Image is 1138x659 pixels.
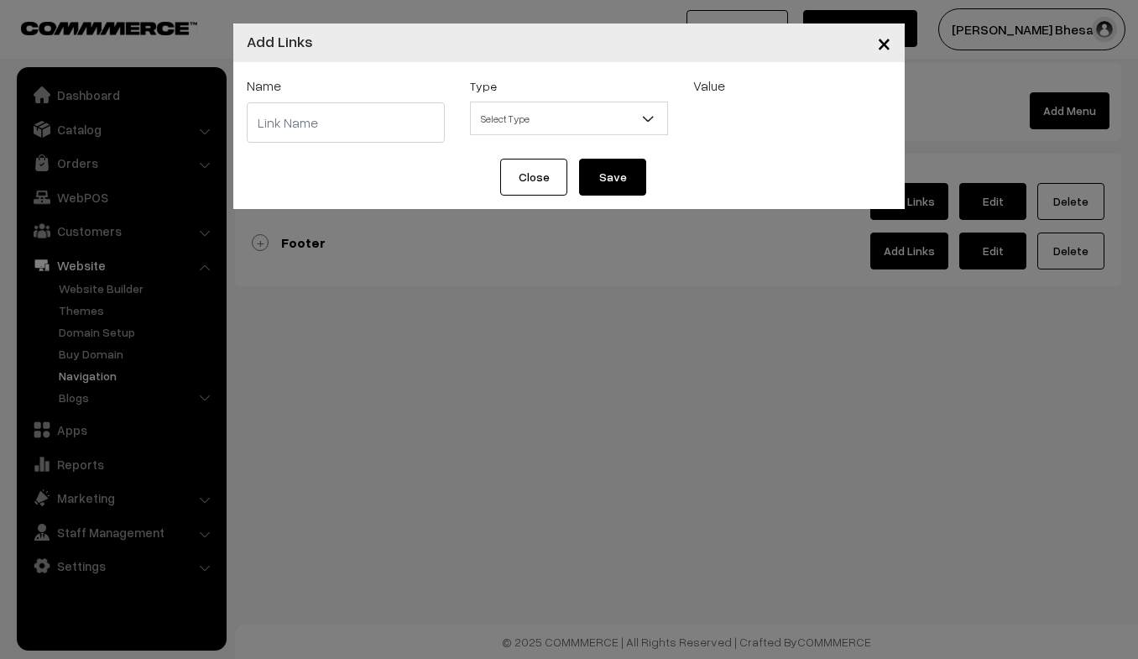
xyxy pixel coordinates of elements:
[693,76,725,96] label: Value
[579,159,646,196] button: Save
[500,159,567,196] button: Close
[471,104,667,133] span: Select Type
[470,102,668,135] span: Select Type
[864,17,905,69] button: Close
[247,102,445,143] input: Link Name
[877,27,891,58] span: ×
[247,76,281,96] label: Name
[247,30,313,53] h4: Add Links
[470,77,497,95] label: Type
